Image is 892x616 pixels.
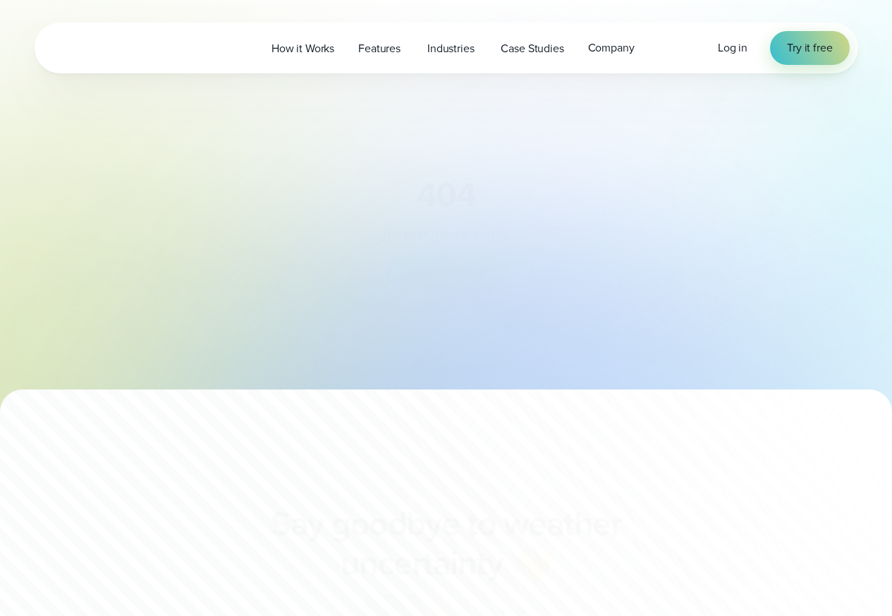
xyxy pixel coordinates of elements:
span: Try it free [787,40,832,56]
span: How it Works [271,40,334,57]
span: Features [358,40,401,57]
a: Case Studies [489,34,575,63]
span: Case Studies [501,40,563,57]
a: How it Works [259,34,346,63]
span: Industries [427,40,474,57]
a: Try it free [770,31,849,65]
span: Company [588,40,635,56]
a: Log in [718,40,747,56]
